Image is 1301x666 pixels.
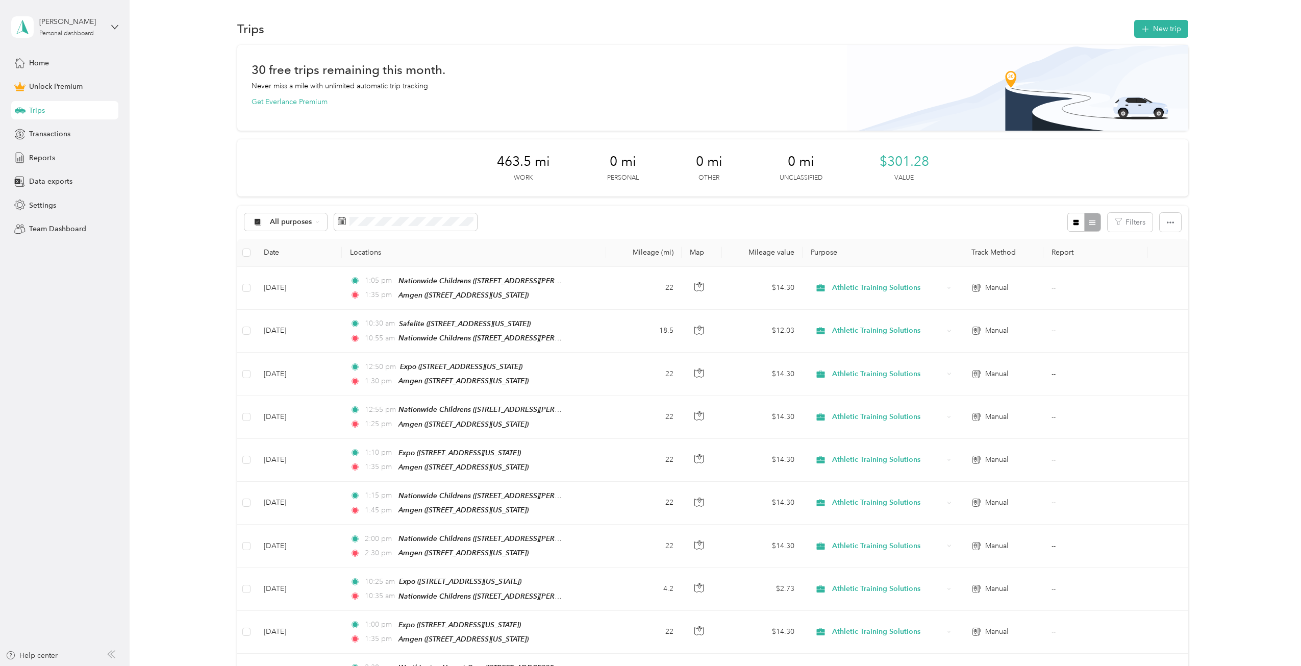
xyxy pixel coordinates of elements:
[1043,353,1148,396] td: --
[985,282,1008,293] span: Manual
[1043,611,1148,654] td: --
[1244,609,1301,666] iframe: Everlance-gr Chat Button Frame
[847,45,1188,131] img: Banner
[365,505,394,516] span: 1:45 pm
[722,396,803,438] td: $14.30
[722,439,803,482] td: $14.30
[399,319,531,328] span: Safelite ([STREET_ADDRESS][US_STATE])
[365,275,394,286] span: 1:05 pm
[722,525,803,568] td: $14.30
[365,447,394,458] span: 1:10 pm
[1043,396,1148,438] td: --
[722,310,803,353] td: $12.03
[365,490,394,501] span: 1:15 pm
[606,239,682,267] th: Mileage (mi)
[722,611,803,654] td: $14.30
[894,174,914,183] p: Value
[256,353,342,396] td: [DATE]
[256,396,342,438] td: [DATE]
[985,540,1008,552] span: Manual
[365,590,394,602] span: 10:35 am
[398,420,529,428] span: Amgen ([STREET_ADDRESS][US_STATE])
[256,239,342,267] th: Date
[722,267,803,310] td: $14.30
[985,325,1008,336] span: Manual
[398,592,635,601] span: Nationwide Childrens ([STREET_ADDRESS][PERSON_NAME][US_STATE])
[256,482,342,525] td: [DATE]
[788,154,814,170] span: 0 mi
[29,153,55,163] span: Reports
[365,318,395,329] span: 10:30 am
[398,405,635,414] span: Nationwide Childrens ([STREET_ADDRESS][PERSON_NAME][US_STATE])
[342,239,606,267] th: Locations
[1043,310,1148,353] td: --
[832,583,943,595] span: Athletic Training Solutions
[1043,239,1148,267] th: Report
[365,418,394,430] span: 1:25 pm
[963,239,1044,267] th: Track Method
[398,277,635,285] span: Nationwide Childrens ([STREET_ADDRESS][PERSON_NAME][US_STATE])
[398,635,529,643] span: Amgen ([STREET_ADDRESS][US_STATE])
[803,239,963,267] th: Purpose
[880,154,929,170] span: $301.28
[514,174,533,183] p: Work
[256,568,342,610] td: [DATE]
[29,105,45,116] span: Trips
[722,239,803,267] th: Mileage value
[832,626,943,637] span: Athletic Training Solutions
[256,525,342,568] td: [DATE]
[398,291,529,299] span: Amgen ([STREET_ADDRESS][US_STATE])
[398,506,529,514] span: Amgen ([STREET_ADDRESS][US_STATE])
[722,482,803,525] td: $14.30
[398,534,635,543] span: Nationwide Childrens ([STREET_ADDRESS][PERSON_NAME][US_STATE])
[398,491,635,500] span: Nationwide Childrens ([STREET_ADDRESS][PERSON_NAME][US_STATE])
[398,377,529,385] span: Amgen ([STREET_ADDRESS][US_STATE])
[606,525,682,568] td: 22
[832,411,943,423] span: Athletic Training Solutions
[256,611,342,654] td: [DATE]
[39,16,103,27] div: [PERSON_NAME]
[985,411,1008,423] span: Manual
[985,626,1008,637] span: Manual
[606,267,682,310] td: 22
[256,310,342,353] td: [DATE]
[832,454,943,465] span: Athletic Training Solutions
[606,310,682,353] td: 18.5
[365,361,396,373] span: 12:50 pm
[29,176,72,187] span: Data exports
[365,461,394,473] span: 1:35 pm
[610,154,636,170] span: 0 mi
[256,267,342,310] td: [DATE]
[365,576,395,587] span: 10:25 am
[607,174,639,183] p: Personal
[365,376,394,387] span: 1:30 pm
[682,239,722,267] th: Map
[497,154,550,170] span: 463.5 mi
[270,218,312,226] span: All purposes
[398,463,529,471] span: Amgen ([STREET_ADDRESS][US_STATE])
[39,31,94,37] div: Personal dashboard
[1134,20,1188,38] button: New trip
[832,497,943,508] span: Athletic Training Solutions
[252,64,445,75] h1: 30 free trips remaining this month.
[29,81,83,92] span: Unlock Premium
[698,174,719,183] p: Other
[365,619,394,630] span: 1:00 pm
[1043,525,1148,568] td: --
[780,174,822,183] p: Unclassified
[696,154,722,170] span: 0 mi
[252,96,328,107] button: Get Everlance Premium
[237,23,264,34] h1: Trips
[985,497,1008,508] span: Manual
[985,583,1008,595] span: Manual
[1043,568,1148,610] td: --
[606,568,682,610] td: 4.2
[29,129,70,139] span: Transactions
[722,353,803,396] td: $14.30
[29,58,49,68] span: Home
[1043,439,1148,482] td: --
[606,439,682,482] td: 22
[606,353,682,396] td: 22
[606,482,682,525] td: 22
[6,650,58,661] button: Help center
